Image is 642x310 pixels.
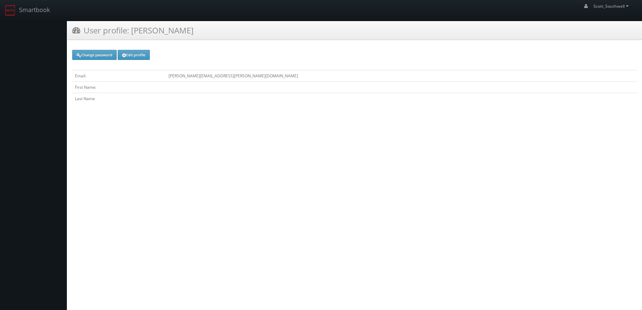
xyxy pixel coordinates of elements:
td: First Name: [72,82,166,93]
a: Edit profile [118,50,150,60]
a: Change password [72,50,117,60]
td: Last Name [72,93,166,104]
img: smartbook-logo.png [5,5,16,16]
span: Scott_Southwell [594,3,631,9]
td: [PERSON_NAME][EMAIL_ADDRESS][PERSON_NAME][DOMAIN_NAME] [166,70,637,82]
h3: User profile: [PERSON_NAME] [72,24,194,36]
td: Email: [72,70,166,82]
